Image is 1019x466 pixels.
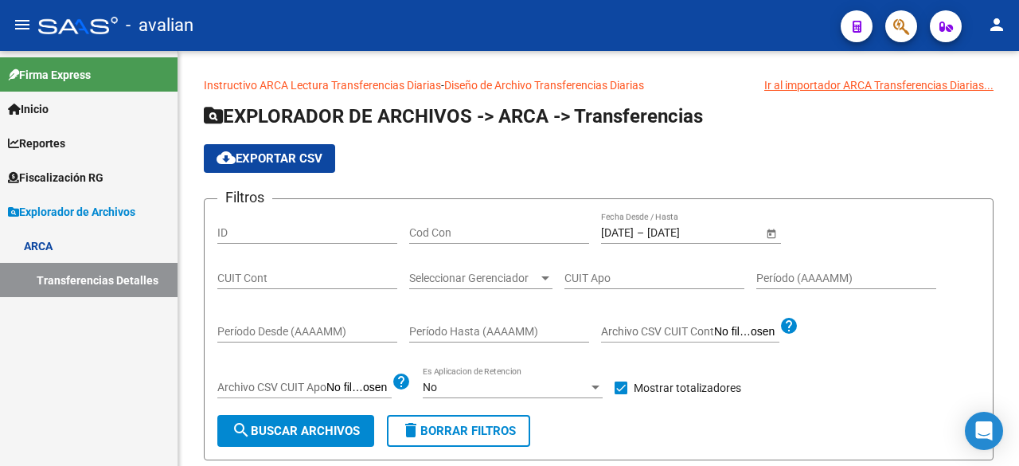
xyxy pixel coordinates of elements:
[987,15,1006,34] mat-icon: person
[779,316,798,335] mat-icon: help
[8,169,103,186] span: Fiscalización RG
[8,100,49,118] span: Inicio
[204,144,335,173] button: Exportar CSV
[204,76,994,94] p: -
[401,421,420,440] mat-icon: delete
[601,325,714,338] span: Archivo CSV CUIT Cont
[392,372,411,391] mat-icon: help
[763,225,779,241] button: Open calendar
[232,424,360,438] span: Buscar Archivos
[409,272,538,285] span: Seleccionar Gerenciador
[8,135,65,152] span: Reportes
[13,15,32,34] mat-icon: menu
[637,226,644,240] span: –
[126,8,193,43] span: - avalian
[634,378,741,397] span: Mostrar totalizadores
[387,415,530,447] button: Borrar Filtros
[423,381,437,394] span: No
[8,203,135,221] span: Explorador de Archivos
[204,79,441,92] a: Instructivo ARCA Lectura Transferencias Diarias
[444,79,644,92] a: Diseño de Archivo Transferencias Diarias
[217,151,322,166] span: Exportar CSV
[217,186,272,209] h3: Filtros
[401,424,516,438] span: Borrar Filtros
[714,325,779,339] input: Archivo CSV CUIT Cont
[217,415,374,447] button: Buscar Archivos
[965,412,1003,450] div: Open Intercom Messenger
[764,76,994,94] div: Ir al importador ARCA Transferencias Diarias...
[232,421,251,440] mat-icon: search
[217,148,236,167] mat-icon: cloud_download
[217,381,326,394] span: Archivo CSV CUIT Apo
[647,226,725,240] input: Fecha fin
[204,105,703,127] span: EXPLORADOR DE ARCHIVOS -> ARCA -> Transferencias
[8,66,91,84] span: Firma Express
[601,226,634,240] input: Fecha inicio
[326,381,392,395] input: Archivo CSV CUIT Apo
